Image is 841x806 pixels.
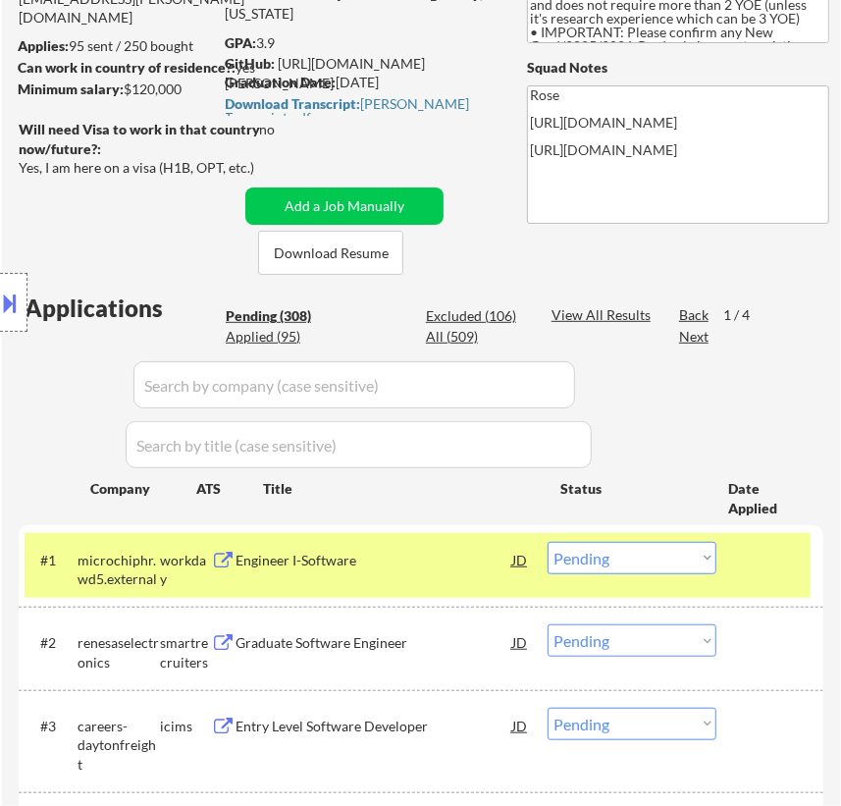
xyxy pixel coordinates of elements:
strong: GitHub: [226,55,276,72]
a: [URL][DOMAIN_NAME][PERSON_NAME] [226,55,426,91]
div: Company [90,479,196,499]
div: View All Results [552,305,657,325]
strong: Graduation Date: [226,74,337,90]
div: Status [560,470,700,506]
div: Excluded (106) [426,306,524,326]
div: [PERSON_NAME] Transcript.pdf [226,97,499,125]
div: $120,000 [18,80,344,99]
div: smartrecruiters [160,633,211,672]
div: All (509) [426,327,524,347]
a: Download Transcript:[PERSON_NAME] Transcript.pdf [226,96,499,116]
div: #2 [40,633,62,653]
strong: Can work in country of residence?: [18,59,236,76]
div: JD [510,708,529,743]
div: Next [679,327,710,347]
div: [DATE] [226,73,503,92]
div: yes [18,58,339,78]
div: Date Applied [728,479,800,517]
div: Entry Level Software Developer [237,717,512,736]
div: #1 [40,551,62,570]
strong: Applies: [18,37,69,54]
strong: Minimum salary: [18,81,124,97]
div: JD [510,542,529,577]
div: Back [679,305,710,325]
div: ATS [196,479,263,499]
div: renesaselectronics [78,633,160,672]
div: microchiphr.wd5.external [78,551,160,589]
input: Search by title (case sensitive) [126,421,592,468]
input: Search by company (case sensitive) [133,361,575,408]
div: 1 / 4 [723,305,768,325]
div: Title [263,479,543,499]
div: 3.9 [226,33,506,53]
strong: Download Transcript: [226,95,361,112]
div: icims [160,717,211,736]
strong: GPA: [226,34,257,51]
div: Squad Notes [527,58,829,78]
div: JD [510,624,529,660]
div: workday [160,551,211,589]
div: Engineer I-Software [237,551,512,570]
div: 95 sent / 250 bought [18,36,344,56]
div: Graduate Software Engineer [237,633,512,653]
div: #3 [40,717,62,736]
div: careers-daytonfreight [78,717,160,775]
